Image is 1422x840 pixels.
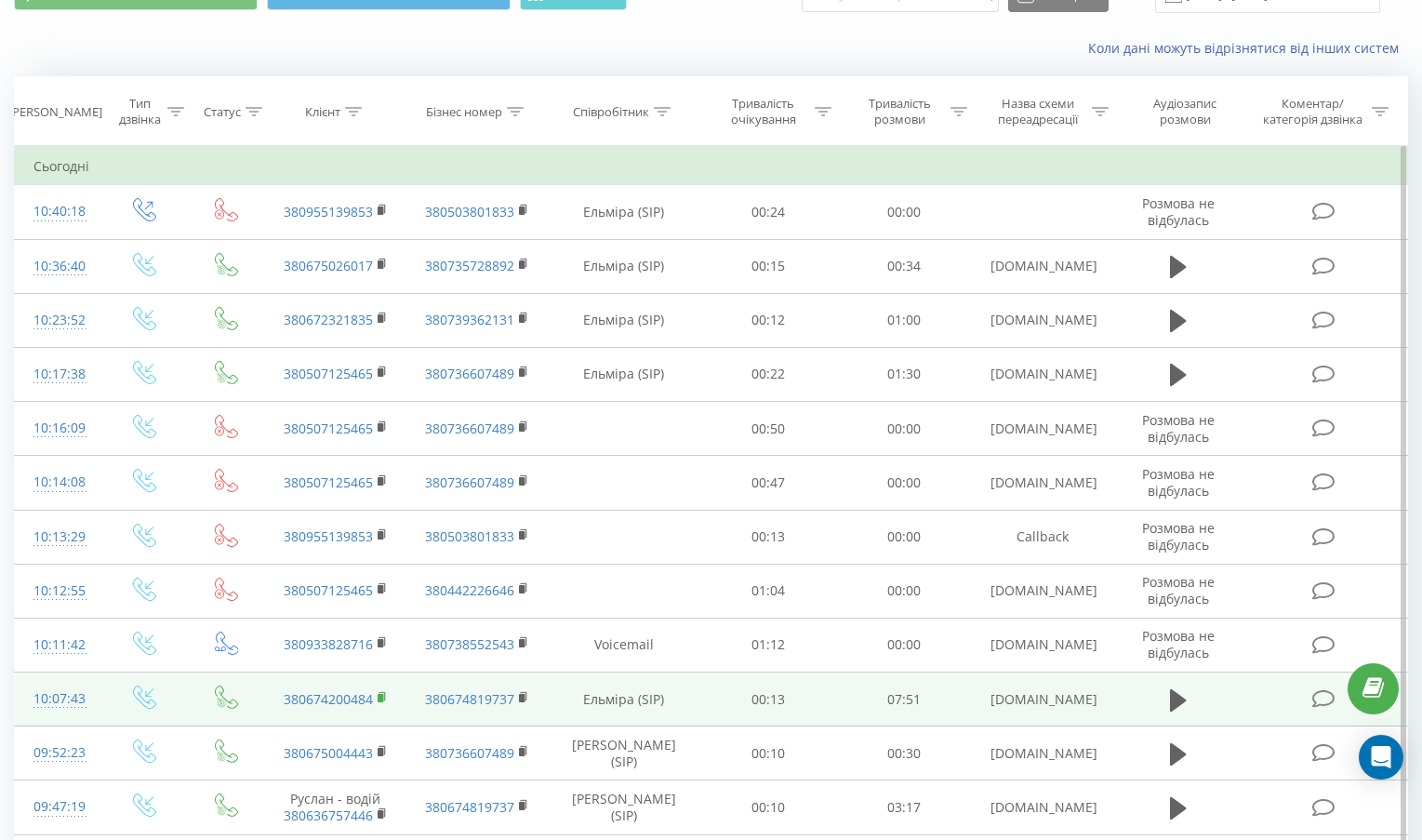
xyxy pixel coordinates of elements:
a: 380955139853 [284,527,373,545]
div: 10:11:42 [33,627,83,663]
td: 00:22 [700,347,836,401]
div: 10:40:18 [33,193,83,230]
a: 380736607489 [425,365,514,382]
div: Open Intercom Messenger [1359,735,1403,780]
td: [DOMAIN_NAME] [972,673,1113,727]
div: Назва схеми переадресації [989,96,1087,127]
td: Ельміра (SIP) [548,293,700,347]
td: Ельміра (SIP) [548,239,700,293]
div: Аудіозапис розмови [1130,96,1239,127]
span: Розмова не відбулась [1142,411,1215,446]
span: Розмова не відбулась [1142,194,1215,229]
div: 10:36:40 [33,248,83,285]
div: 10:12:55 [33,573,83,609]
div: Тривалість розмови [853,96,946,127]
a: 380933828716 [284,635,373,653]
a: Коли дані можуть відрізнятися вiд інших систем [1088,39,1408,57]
td: 00:47 [700,456,836,510]
div: Статус [204,104,241,120]
span: Розмова не відбулась [1142,465,1215,500]
span: Розмова не відбулась [1142,573,1215,607]
td: [DOMAIN_NAME] [972,293,1113,347]
td: 01:12 [700,618,836,672]
a: 380672321835 [284,311,373,328]
td: [DOMAIN_NAME] [972,618,1113,672]
td: Callback [972,510,1113,564]
td: [PERSON_NAME] (SIP) [548,727,700,780]
div: Бізнес номер [426,104,502,120]
td: [DOMAIN_NAME] [972,239,1113,293]
a: 380738552543 [425,635,514,653]
td: 00:34 [836,239,972,293]
td: 00:15 [700,239,836,293]
div: 10:13:29 [33,519,83,555]
td: 01:00 [836,293,972,347]
td: 00:00 [836,564,972,618]
td: 00:13 [700,673,836,727]
td: 00:00 [836,402,972,456]
td: Руслан - водій [265,780,406,834]
td: 03:17 [836,780,972,834]
td: [DOMAIN_NAME] [972,402,1113,456]
td: 00:24 [700,185,836,239]
a: 380442226646 [425,581,514,599]
td: [DOMAIN_NAME] [972,347,1113,401]
td: Ельміра (SIP) [548,347,700,401]
a: 380675004443 [284,744,373,762]
td: 00:13 [700,510,836,564]
div: Коментар/категорія дзвінка [1258,96,1367,127]
td: Ельміра (SIP) [548,673,700,727]
td: 01:30 [836,347,972,401]
td: Ельміра (SIP) [548,185,700,239]
div: 10:07:43 [33,681,83,717]
td: [DOMAIN_NAME] [972,780,1113,834]
div: 10:17:38 [33,356,83,393]
td: 00:50 [700,402,836,456]
td: Voicemail [548,618,700,672]
a: 380674200484 [284,690,373,708]
span: Розмова не відбулась [1142,627,1215,661]
a: 380636757446 [284,807,373,824]
div: 10:14:08 [33,464,83,500]
a: 380675026017 [284,257,373,274]
td: 00:30 [836,727,972,780]
span: Розмова не відбулась [1142,519,1215,553]
div: Співробітник [573,104,649,120]
div: Тривалість очікування [717,96,810,127]
td: [DOMAIN_NAME] [972,727,1113,780]
td: 01:04 [700,564,836,618]
td: 00:12 [700,293,836,347]
div: 09:52:23 [33,735,83,771]
a: 380674819737 [425,798,514,816]
td: 00:10 [700,727,836,780]
a: 380739362131 [425,311,514,328]
td: 07:51 [836,673,972,727]
div: 10:16:09 [33,410,83,447]
td: 00:00 [836,510,972,564]
div: [PERSON_NAME] [8,104,102,120]
td: [PERSON_NAME] (SIP) [548,780,700,834]
a: 380955139853 [284,203,373,220]
td: 00:10 [700,780,836,834]
div: Клієнт [305,104,340,120]
a: 380736607489 [425,744,514,762]
div: Тип дзвінка [118,96,163,127]
td: 00:00 [836,185,972,239]
a: 380507125465 [284,473,373,491]
a: 380674819737 [425,690,514,708]
a: 380735728892 [425,257,514,274]
a: 380736607489 [425,420,514,437]
td: Сьогодні [15,148,1408,185]
a: 380507125465 [284,420,373,437]
a: 380503801833 [425,203,514,220]
a: 380736607489 [425,473,514,491]
a: 380507125465 [284,581,373,599]
td: 00:00 [836,456,972,510]
div: 09:47:19 [33,789,83,825]
td: [DOMAIN_NAME] [972,564,1113,618]
a: 380503801833 [425,527,514,545]
a: 380507125465 [284,365,373,382]
div: 10:23:52 [33,302,83,339]
td: [DOMAIN_NAME] [972,456,1113,510]
td: 00:00 [836,618,972,672]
